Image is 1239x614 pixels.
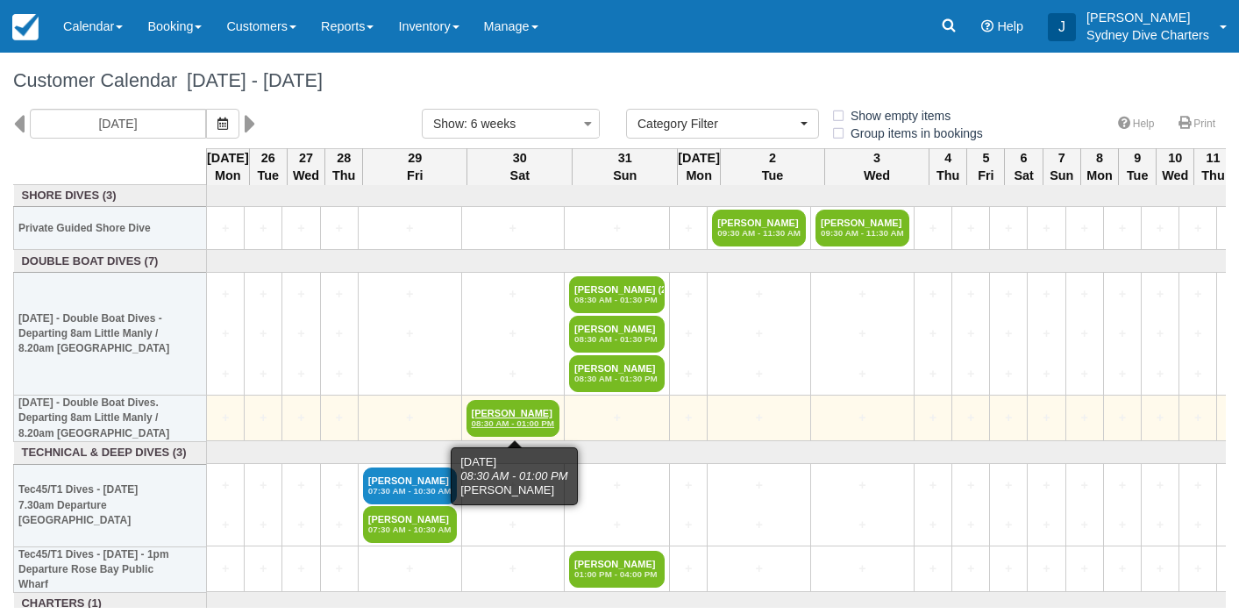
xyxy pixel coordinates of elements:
span: Show [433,117,464,131]
a: + [994,409,1022,427]
a: + [815,285,909,303]
a: + [466,476,560,495]
a: + [1146,560,1174,578]
a: + [1071,285,1099,303]
a: + [287,476,315,495]
a: + [919,325,947,343]
div: J [1048,13,1076,41]
a: + [919,476,947,495]
a: + [363,365,457,383]
a: + [815,365,909,383]
a: + [363,325,457,343]
a: + [1184,365,1212,383]
a: + [1071,219,1099,238]
span: Category Filter [637,115,796,132]
a: + [249,516,277,534]
a: + [919,219,947,238]
th: 26 Tue [249,148,287,185]
a: + [287,325,315,343]
label: Show empty items [830,103,962,129]
a: + [815,409,909,427]
a: + [1108,365,1136,383]
a: + [1032,325,1060,343]
a: + [363,409,457,427]
button: Show: 6 weeks [422,109,600,139]
a: + [712,560,806,578]
span: [DATE] - [DATE] [177,69,323,91]
a: + [325,560,353,578]
a: + [569,476,665,495]
a: + [674,219,702,238]
p: [PERSON_NAME] [1086,9,1209,26]
th: 10 Wed [1157,148,1194,185]
a: + [1184,476,1212,495]
a: + [363,219,457,238]
a: [PERSON_NAME]01:00 PM - 04:00 PM [569,551,665,588]
a: Charters (1) [18,596,203,612]
a: + [211,516,239,534]
span: Group items in bookings [830,126,997,139]
a: + [1146,325,1174,343]
span: Help [997,19,1023,33]
a: + [994,560,1022,578]
a: + [957,219,985,238]
a: [PERSON_NAME]08:30 AM - 01:30 PM [569,316,665,353]
a: + [712,476,806,495]
a: [PERSON_NAME]08:30 AM - 01:00 PM [466,400,560,437]
a: + [815,476,909,495]
a: + [1032,365,1060,383]
a: + [994,325,1022,343]
a: + [1146,516,1174,534]
a: + [994,476,1022,495]
a: + [325,219,353,238]
a: Double Boat Dives (7) [18,253,203,270]
em: 08:30 AM - 01:00 PM [472,418,555,429]
a: + [249,476,277,495]
a: + [287,516,315,534]
a: + [712,285,806,303]
th: Tec45/T1 Dives - [DATE] - 1pm Departure Rose Bay Public Wharf [14,546,207,592]
a: + [815,516,909,534]
th: 27 Wed [287,148,324,185]
a: + [1146,365,1174,383]
a: [PERSON_NAME]07:30 AM - 10:30 AM [363,506,457,543]
a: + [1184,285,1212,303]
em: 08:30 AM - 01:30 PM [574,374,659,384]
th: 8 Mon [1080,148,1118,185]
a: + [1032,409,1060,427]
a: + [674,325,702,343]
a: + [211,476,239,495]
a: + [325,365,353,383]
a: + [919,285,947,303]
a: + [674,516,702,534]
th: 9 Tue [1119,148,1157,185]
a: + [674,285,702,303]
a: + [249,560,277,578]
a: + [1184,219,1212,238]
a: + [1108,219,1136,238]
a: + [1071,476,1099,495]
a: + [363,285,457,303]
a: + [1184,409,1212,427]
a: + [1146,409,1174,427]
a: + [1108,516,1136,534]
a: + [1032,516,1060,534]
a: + [1032,560,1060,578]
a: + [211,365,239,383]
th: [DATE] - Double Boat Dives. Departing 8am Little Manly / 8.20am [GEOGRAPHIC_DATA] [14,396,207,441]
th: 5 Fri [967,148,1005,185]
em: 07:30 AM - 10:30 AM [368,486,452,496]
em: 08:30 AM - 01:30 PM [574,334,659,345]
th: [DATE] Mon [207,148,250,185]
a: + [1146,285,1174,303]
button: Category Filter [626,109,819,139]
a: + [211,560,239,578]
a: + [325,409,353,427]
a: + [712,516,806,534]
a: + [994,516,1022,534]
a: + [249,325,277,343]
th: [DATE] Mon [678,148,721,185]
th: 30 Sat [467,148,573,185]
a: + [249,285,277,303]
h1: Customer Calendar [13,70,1226,91]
